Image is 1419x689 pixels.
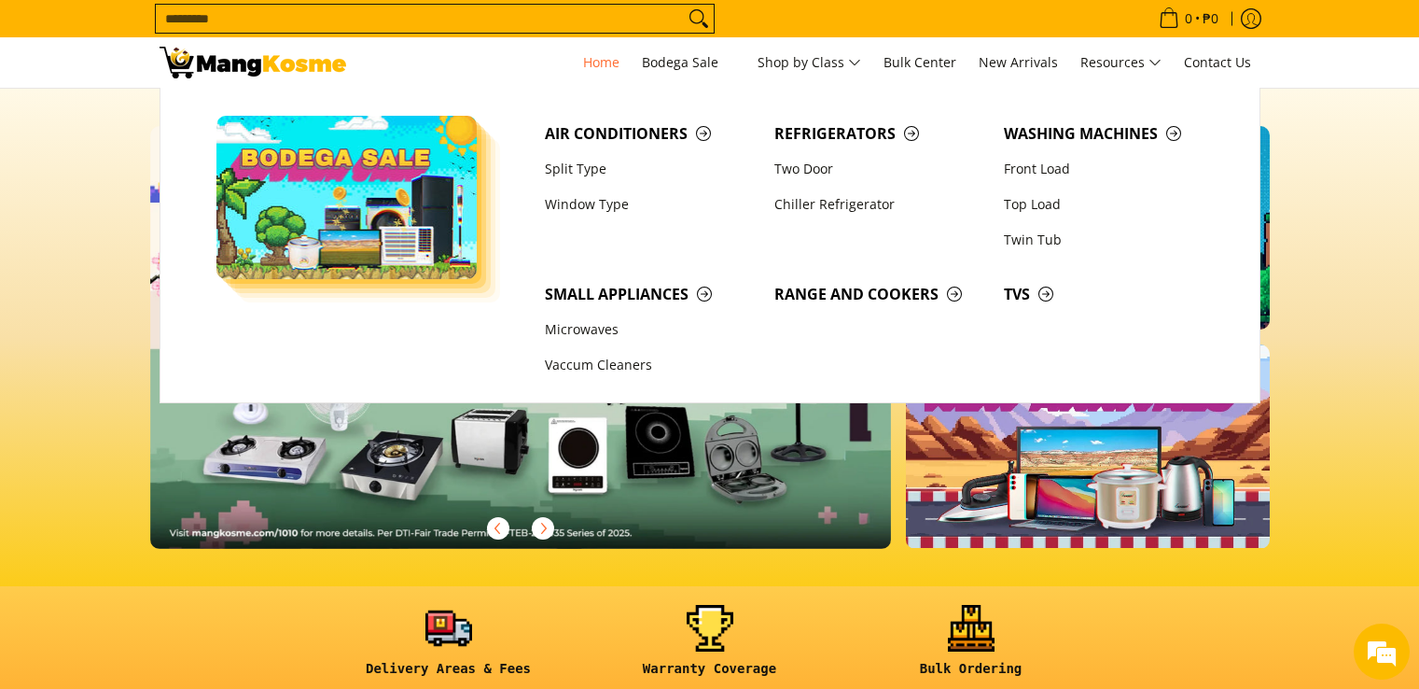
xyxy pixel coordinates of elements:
a: Resources [1071,37,1171,88]
a: More [150,126,952,579]
a: Front Load [995,151,1224,187]
span: New Arrivals [979,53,1058,71]
span: Small Appliances [545,283,756,306]
a: Bodega Sale [633,37,744,88]
a: Bulk Center [874,37,966,88]
span: Home [583,53,619,71]
img: Mang Kosme: Your Home Appliances Warehouse Sale Partner! [160,47,346,78]
a: Contact Us [1175,37,1260,88]
a: Shop by Class [748,37,870,88]
a: Split Type [536,151,765,187]
a: TVs [995,276,1224,312]
button: Previous [478,508,519,549]
span: Refrigerators [774,122,985,146]
span: Washing Machines [1004,122,1215,146]
a: Air Conditioners [536,116,765,151]
span: Air Conditioners [545,122,756,146]
span: ₱0 [1200,12,1221,25]
span: • [1153,8,1224,29]
span: Contact Us [1184,53,1251,71]
span: Bodega Sale [642,51,735,75]
a: Microwaves [536,313,765,348]
a: Window Type [536,187,765,222]
a: Home [574,37,629,88]
a: Chiller Refrigerator [765,187,995,222]
a: Vaccum Cleaners [536,348,765,384]
a: Washing Machines [995,116,1224,151]
img: Bodega Sale [216,116,478,279]
span: Shop by Class [758,51,861,75]
span: Resources [1080,51,1162,75]
button: Search [684,5,714,33]
a: Small Appliances [536,276,765,312]
span: Bulk Center [883,53,956,71]
a: Two Door [765,151,995,187]
a: Range and Cookers [765,276,995,312]
a: Top Load [995,187,1224,222]
nav: Main Menu [365,37,1260,88]
a: New Arrivals [969,37,1067,88]
span: TVs [1004,283,1215,306]
span: Range and Cookers [774,283,985,306]
button: Next [522,508,563,549]
a: Twin Tub [995,222,1224,258]
a: Refrigerators [765,116,995,151]
span: 0 [1182,12,1195,25]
